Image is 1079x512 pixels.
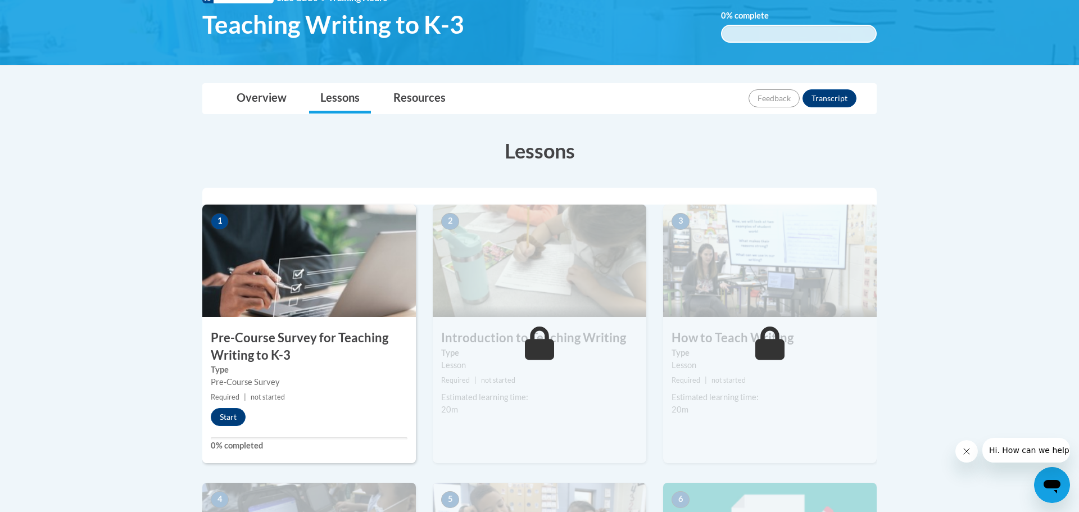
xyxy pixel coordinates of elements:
span: 20m [672,405,688,414]
span: Required [672,376,700,384]
button: Feedback [749,89,800,107]
label: % complete [721,10,786,22]
span: Required [441,376,470,384]
h3: Lessons [202,137,877,165]
span: 2 [441,213,459,230]
span: 5 [441,491,459,508]
span: 4 [211,491,229,508]
button: Transcript [803,89,856,107]
div: Lesson [672,359,868,371]
span: not started [711,376,746,384]
label: Type [441,347,638,359]
label: Type [211,364,407,376]
label: Type [672,347,868,359]
h3: Pre-Course Survey for Teaching Writing to K-3 [202,329,416,364]
img: Course Image [202,205,416,317]
a: Overview [225,84,298,114]
img: Course Image [433,205,646,317]
span: Required [211,393,239,401]
span: Hi. How can we help? [7,8,91,17]
div: Estimated learning time: [672,391,868,404]
span: Teaching Writing to K-3 [202,10,464,39]
span: 6 [672,491,690,508]
span: not started [251,393,285,401]
span: 3 [672,213,690,230]
span: | [474,376,477,384]
button: Start [211,408,246,426]
iframe: Message from company [982,438,1070,463]
a: Lessons [309,84,371,114]
span: 1 [211,213,229,230]
h3: Introduction to Teaching Writing [433,329,646,347]
span: | [705,376,707,384]
img: Course Image [663,205,877,317]
label: 0% completed [211,439,407,452]
iframe: Close message [955,440,978,463]
iframe: Button to launch messaging window [1034,467,1070,503]
span: 0 [721,11,726,20]
h3: How to Teach Writing [663,329,877,347]
span: | [244,393,246,401]
a: Resources [382,84,457,114]
div: Estimated learning time: [441,391,638,404]
span: 20m [441,405,458,414]
div: Lesson [441,359,638,371]
span: not started [481,376,515,384]
div: Pre-Course Survey [211,376,407,388]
